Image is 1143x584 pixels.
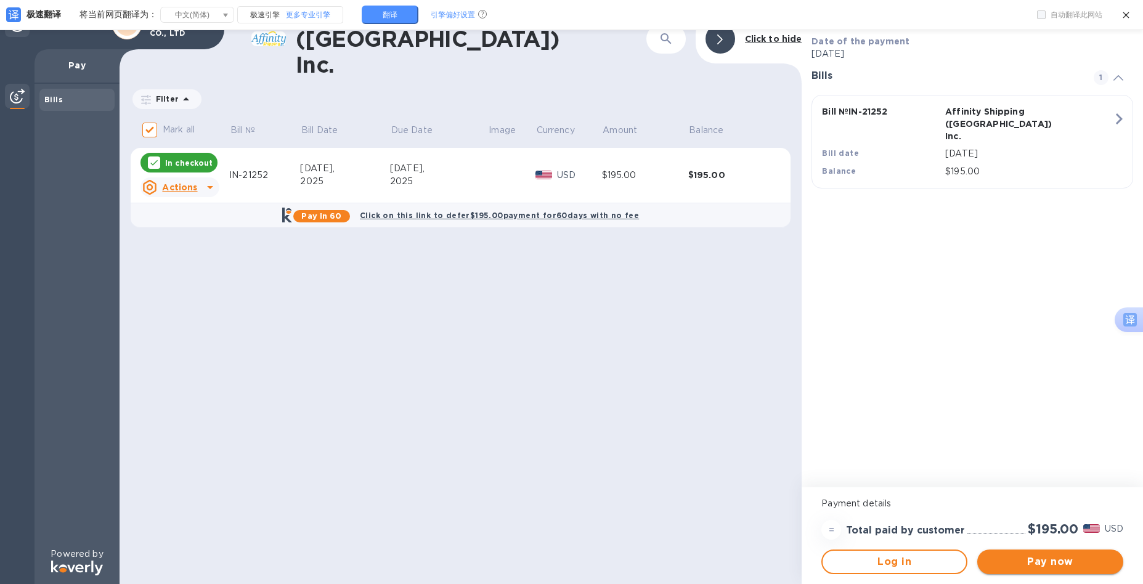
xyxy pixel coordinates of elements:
[945,165,1113,178] p: $195.00
[390,162,488,175] div: [DATE],
[945,105,1064,142] p: Affinity Shipping ([GEOGRAPHIC_DATA]) Inc.
[602,169,688,182] div: $195.00
[165,158,213,168] p: In checkout
[51,548,103,561] p: Powered by
[300,162,390,175] div: [DATE],
[360,211,639,220] b: Click on this link to defer $195.00 payment for 60 days with no fee
[151,94,179,104] p: Filter
[822,148,859,158] b: Bill date
[846,525,965,537] h3: Total paid by customer
[603,124,653,137] span: Amount
[688,169,775,181] div: $195.00
[689,124,739,137] span: Balance
[945,147,1113,160] p: [DATE]
[1094,70,1108,85] span: 1
[811,95,1133,189] button: Bill №IN-21252Affinity Shipping ([GEOGRAPHIC_DATA]) Inc.Bill date[DATE]Balance$195.00
[689,124,723,137] p: Balance
[391,124,433,137] p: Due Date
[832,554,956,569] span: Log in
[51,561,103,575] img: Logo
[163,123,195,136] p: Mark all
[987,554,1113,569] span: Pay now
[535,171,552,179] img: USD
[821,550,967,574] button: Log in
[822,166,856,176] b: Balance
[489,124,516,137] p: Image
[811,36,909,46] b: Date of the payment
[821,520,841,540] div: =
[811,47,1133,60] p: [DATE]
[230,124,256,137] p: Bill №
[162,182,197,192] u: Actions
[603,124,637,137] p: Amount
[301,211,341,221] b: Pay in 60
[977,550,1123,574] button: Pay now
[300,175,390,188] div: 2025
[811,70,1079,82] h3: Bills
[391,124,449,137] span: Due Date
[821,497,1123,510] p: Payment details
[745,34,802,44] b: Click to hide
[301,124,338,137] p: Bill Date
[537,124,575,137] p: Currency
[1028,521,1078,537] h2: $195.00
[1083,524,1100,533] img: USD
[230,124,272,137] span: Bill №
[390,175,488,188] div: 2025
[557,169,602,182] p: USD
[301,124,354,137] span: Bill Date
[1105,522,1123,535] p: USD
[229,169,300,182] div: IN-21252
[44,95,63,104] b: Bills
[822,105,940,118] p: Bill № IN-21252
[44,59,110,71] p: Pay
